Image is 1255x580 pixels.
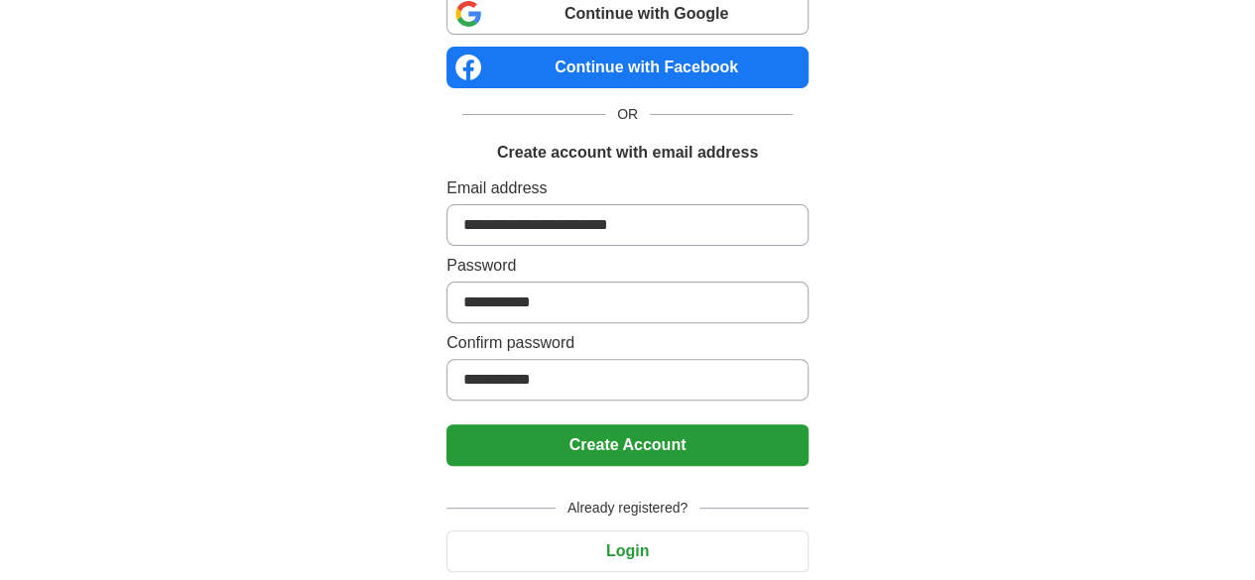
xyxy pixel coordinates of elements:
[605,104,650,125] span: OR
[556,498,699,519] span: Already registered?
[446,542,809,559] a: Login
[446,47,809,88] a: Continue with Facebook
[497,141,758,165] h1: Create account with email address
[446,530,809,572] button: Login
[446,424,809,466] button: Create Account
[446,331,809,355] label: Confirm password
[446,176,809,200] label: Email address
[446,254,809,278] label: Password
